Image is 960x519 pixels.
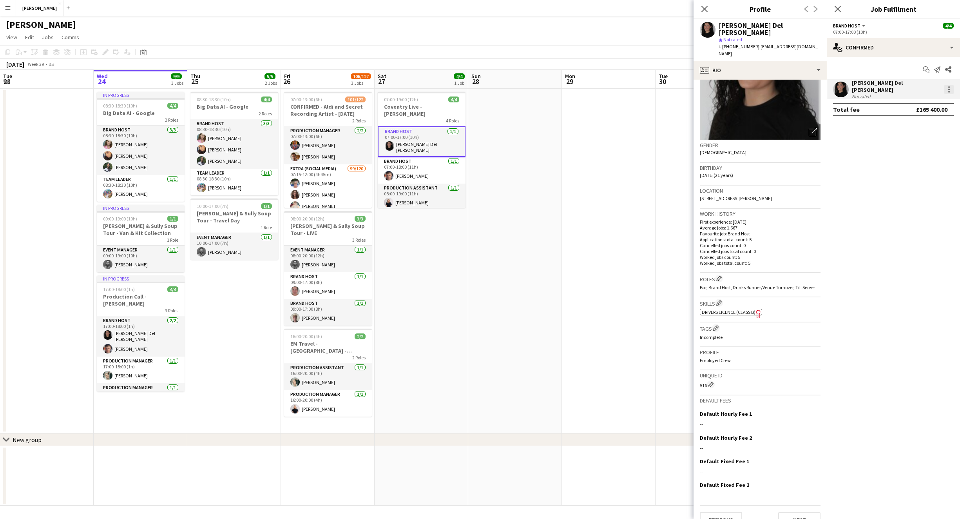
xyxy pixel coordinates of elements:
app-card-role: Brand Host3/308:30-18:30 (10h)[PERSON_NAME][PERSON_NAME][PERSON_NAME] [97,126,185,175]
span: 1/1 [167,216,178,222]
a: Comms [58,32,82,42]
span: Thu [190,73,200,80]
span: 2 Roles [352,118,366,124]
span: View [6,34,17,41]
span: 1 Role [167,237,178,243]
h3: CONFIRMED - Aldi and Secret Recording Artist - [DATE] [284,103,372,117]
span: 07:00-19:00 (12h) [384,97,418,102]
span: Edit [25,34,34,41]
h3: Default Fixed Fee 1 [700,458,749,465]
span: 4 Roles [446,118,459,124]
app-card-role: Brand Host1/107:00-18:00 (11h)[PERSON_NAME] [378,157,466,184]
app-card-role: Production Manager2/207:00-13:00 (6h)[PERSON_NAME][PERSON_NAME] [284,126,372,164]
span: Sun [471,73,481,80]
span: 4/4 [943,23,954,29]
app-card-role: Brand Host1/107:00-17:00 (10h)[PERSON_NAME] Del [PERSON_NAME] [378,126,466,157]
span: 26 [283,77,290,86]
app-card-role: Event Manager1/110:00-17:00 (7h)[PERSON_NAME] [190,233,278,260]
div: Not rated [852,93,872,99]
span: 29 [564,77,575,86]
div: 07:00-19:00 (12h)4/4Coventry Live - [PERSON_NAME]4 RolesBrand Host1/107:00-17:00 (10h)[PERSON_NAM... [378,92,466,208]
span: 09:00-19:00 (10h) [103,216,137,222]
p: Average jobs: 1.667 [700,225,821,231]
h3: Gender [700,142,821,149]
a: Jobs [39,32,57,42]
span: Bar, Brand Host, Drinks Runner/Venue Turnover, Till Server [700,284,815,290]
span: 25 [189,77,200,86]
div: 16:00-20:00 (4h)2/2EM Travel - [GEOGRAPHIC_DATA] - [GEOGRAPHIC_DATA]2 RolesProduction Assistant1/... [284,329,372,417]
p: First experience: [DATE] [700,219,821,225]
h3: Production Call - [PERSON_NAME] [97,293,185,307]
div: 2 Jobs [265,80,277,86]
h3: Tags [700,324,821,332]
div: -- [700,444,821,452]
div: -- [700,492,821,499]
span: 28 [470,77,481,86]
span: Sat [378,73,386,80]
app-card-role: Event Manager1/109:00-19:00 (10h)[PERSON_NAME] [97,246,185,272]
h3: Roles [700,275,821,283]
div: 07:00-17:00 (10h) [833,29,954,35]
span: 07:00-13:00 (6h) [290,97,322,102]
span: 27 [377,77,386,86]
span: 3 Roles [165,308,178,313]
h3: Default Hourly Fee 2 [700,434,752,441]
p: Favourite job: Brand Host [700,231,821,237]
span: 10:00-17:00 (7h) [197,203,228,209]
h3: Big Data AI - Google [97,109,185,117]
app-job-card: 08:30-18:30 (10h)4/4Big Data AI - Google2 RolesBrand Host3/308:30-18:30 (10h)[PERSON_NAME][PERSON... [190,92,278,195]
app-job-card: 07:00-13:00 (6h)101/122CONFIRMED - Aldi and Secret Recording Artist - [DATE]2 RolesProduction Man... [284,92,372,208]
app-card-role: Production Assistant1/116:00-20:00 (4h)[PERSON_NAME] [284,363,372,390]
span: Fri [284,73,290,80]
div: 3 Jobs [171,80,183,86]
span: 2 Roles [352,355,366,361]
span: 08:30-18:30 (10h) [197,97,231,102]
div: Bio [694,61,827,80]
app-card-role: Event Manager1/108:00-20:00 (12h)[PERSON_NAME] [284,246,372,272]
span: Tue [3,73,12,80]
app-card-role: Team Leader1/108:30-18:30 (10h)[PERSON_NAME] [190,169,278,195]
h3: EM Travel - [GEOGRAPHIC_DATA] - [GEOGRAPHIC_DATA] [284,340,372,354]
div: In progress17:00-18:00 (1h)4/4Production Call - [PERSON_NAME]3 RolesBrand Host2/217:00-18:00 (1h)... [97,275,185,392]
div: -- [700,421,821,428]
span: Week 39 [26,61,45,67]
h3: Default fees [700,397,821,404]
span: 9/9 [171,73,182,79]
div: 516 [700,381,821,388]
span: | [EMAIL_ADDRESS][DOMAIN_NAME] [719,44,818,56]
p: Cancelled jobs count: 0 [700,242,821,248]
span: 4/4 [167,103,178,109]
app-card-role: Team Leader1/108:30-18:30 (10h)[PERSON_NAME] [97,175,185,202]
h3: Birthday [700,164,821,171]
span: 3 Roles [352,237,366,243]
span: [STREET_ADDRESS][PERSON_NAME] [700,195,772,201]
h3: Profile [700,349,821,356]
span: 24 [96,77,108,86]
div: £165 400.00 [916,106,947,113]
app-card-role: Brand Host3/308:30-18:30 (10h)[PERSON_NAME][PERSON_NAME][PERSON_NAME] [190,119,278,169]
div: -- [700,468,821,475]
h3: Default Fixed Fee 2 [700,481,749,488]
div: In progress [97,275,185,282]
div: New group [13,436,42,444]
span: 101/122 [345,97,366,102]
span: 08:30-18:30 (10h) [103,103,137,109]
span: [DATE] (21 years) [700,172,733,178]
div: In progress09:00-19:00 (10h)1/1[PERSON_NAME] & Sully Soup Tour - Van & Kit Collection1 RoleEvent ... [97,205,185,272]
app-card-role: Production Manager1/116:00-20:00 (4h)[PERSON_NAME] [284,390,372,417]
span: 30 [658,77,668,86]
span: Not rated [723,36,742,42]
div: Open photos pop-in [805,124,821,140]
app-job-card: 10:00-17:00 (7h)1/1[PERSON_NAME] & Sully Soup Tour - Travel Day1 RoleEvent Manager1/110:00-17:00 ... [190,198,278,260]
div: [PERSON_NAME] Del [PERSON_NAME] [719,22,821,36]
span: 4/4 [448,97,459,102]
h3: [PERSON_NAME] & Sully Soup Tour - Travel Day [190,210,278,224]
span: 23 [2,77,12,86]
span: 2 Roles [165,117,178,123]
div: In progress08:30-18:30 (10h)4/4Big Data AI - Google2 RolesBrand Host3/308:30-18:30 (10h)[PERSON_N... [97,92,185,202]
a: Edit [22,32,37,42]
app-card-role: Production Assistant1/108:00-19:00 (11h)[PERSON_NAME] [378,184,466,210]
img: Crew avatar or photo [700,22,821,140]
h3: Unique ID [700,372,821,379]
